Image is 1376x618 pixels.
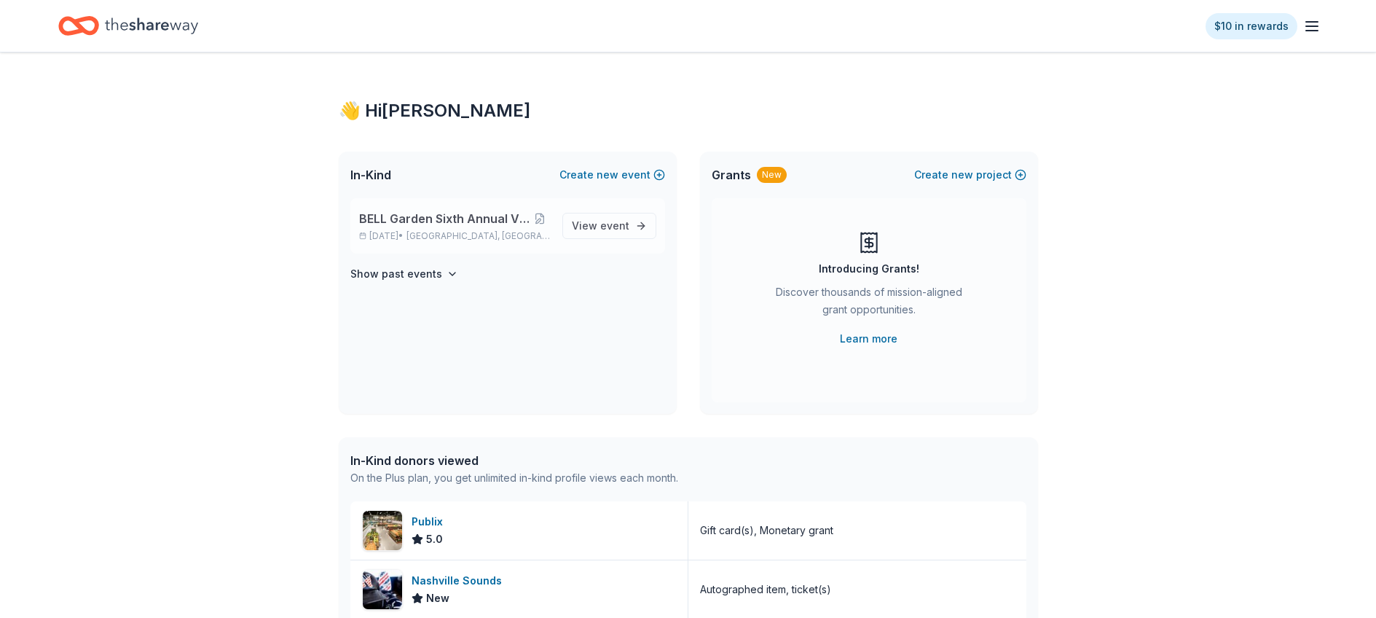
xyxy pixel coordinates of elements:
span: new [951,166,973,184]
span: event [600,219,629,232]
img: Image for Nashville Sounds [363,570,402,609]
span: New [426,590,449,607]
div: Publix [412,513,449,531]
a: View event [562,213,656,239]
button: Createnewproject [914,166,1026,184]
div: Nashville Sounds [412,572,508,590]
span: In-Kind [350,166,391,184]
span: BELL Garden Sixth Annual Virtual Auction [359,210,530,227]
div: 👋 Hi [PERSON_NAME] [339,99,1038,122]
div: Introducing Grants! [819,260,919,278]
span: Grants [712,166,751,184]
div: Gift card(s), Monetary grant [700,522,833,539]
p: [DATE] • [359,230,551,242]
div: Autographed item, ticket(s) [700,581,831,598]
button: Show past events [350,265,458,283]
button: Createnewevent [559,166,665,184]
span: [GEOGRAPHIC_DATA], [GEOGRAPHIC_DATA] [406,230,550,242]
span: View [572,217,629,235]
div: New [757,167,787,183]
a: Learn more [840,330,897,348]
div: Discover thousands of mission-aligned grant opportunities. [770,283,968,324]
span: 5.0 [426,531,443,548]
a: $10 in rewards [1206,13,1297,39]
span: new [597,166,618,184]
a: Home [58,9,198,43]
h4: Show past events [350,265,442,283]
div: In-Kind donors viewed [350,452,678,469]
div: On the Plus plan, you get unlimited in-kind profile views each month. [350,469,678,487]
img: Image for Publix [363,511,402,550]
